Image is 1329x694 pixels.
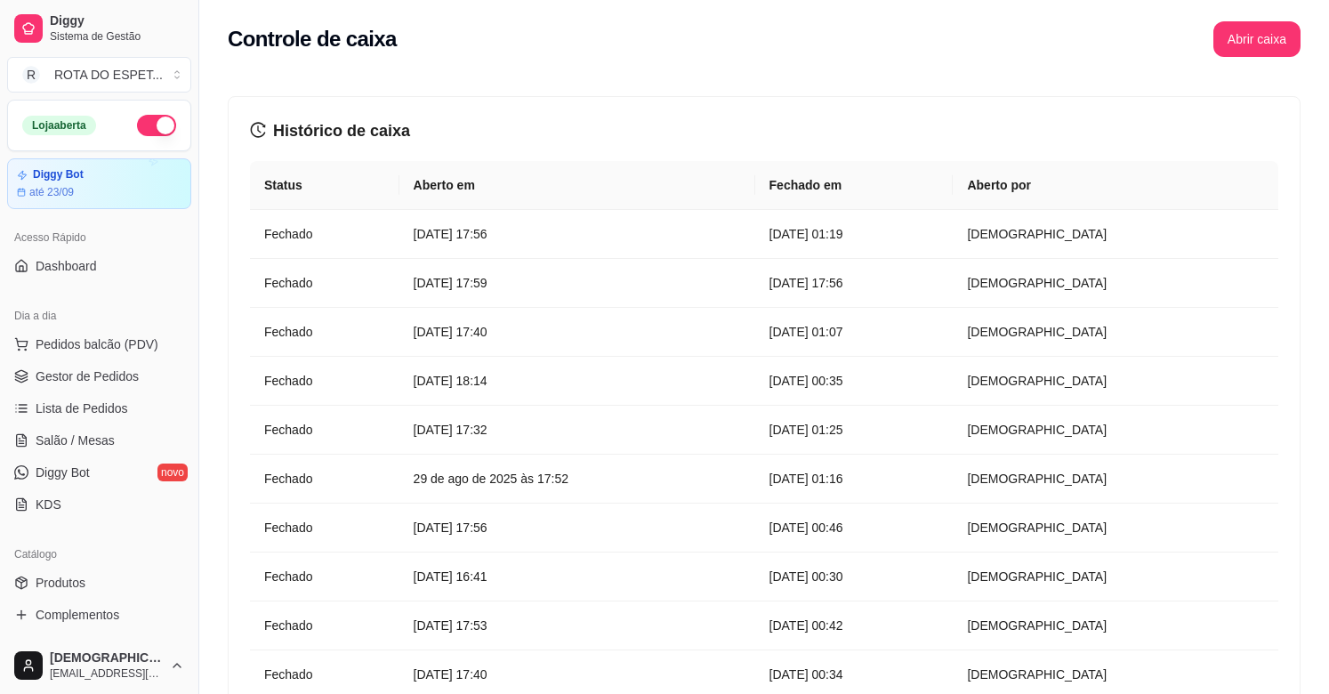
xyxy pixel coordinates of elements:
a: Produtos [7,569,191,597]
a: Lista de Pedidos [7,394,191,423]
article: Fechado [264,616,385,635]
span: R [22,66,40,84]
article: [DATE] 00:46 [769,518,939,537]
td: [DEMOGRAPHIC_DATA] [953,308,1278,357]
article: [DATE] 17:56 [769,273,939,293]
td: [DEMOGRAPHIC_DATA] [953,406,1278,455]
h3: Histórico de caixa [250,118,1278,143]
th: Aberto em [399,161,755,210]
article: [DATE] 00:42 [769,616,939,635]
td: [DEMOGRAPHIC_DATA] [953,259,1278,308]
article: [DATE] 00:35 [769,371,939,391]
td: [DEMOGRAPHIC_DATA] [953,601,1278,650]
span: Complementos [36,606,119,624]
button: [DEMOGRAPHIC_DATA][EMAIL_ADDRESS][DOMAIN_NAME] [7,644,191,687]
span: Lista de Pedidos [36,399,128,417]
td: [DEMOGRAPHIC_DATA] [953,357,1278,406]
a: KDS [7,490,191,519]
article: [DATE] 01:25 [769,420,939,440]
td: [DEMOGRAPHIC_DATA] [953,504,1278,553]
div: ROTA DO ESPET ... [54,66,163,84]
div: Loja aberta [22,116,96,135]
article: [DATE] 17:56 [414,224,741,244]
article: [DATE] 18:14 [414,371,741,391]
article: [DATE] 17:40 [414,665,741,684]
span: Diggy [50,13,184,29]
button: Abrir caixa [1213,21,1301,57]
article: [DATE] 17:32 [414,420,741,440]
article: Fechado [264,665,385,684]
td: [DEMOGRAPHIC_DATA] [953,553,1278,601]
button: Pedidos balcão (PDV) [7,330,191,359]
th: Status [250,161,399,210]
span: Diggy Bot [36,464,90,481]
span: [DEMOGRAPHIC_DATA] [50,650,163,666]
article: [DATE] 01:19 [769,224,939,244]
article: [DATE] 00:34 [769,665,939,684]
div: Acesso Rápido [7,223,191,252]
span: Sistema de Gestão [50,29,184,44]
span: Gestor de Pedidos [36,367,139,385]
span: KDS [36,496,61,513]
a: Gestor de Pedidos [7,362,191,391]
article: [DATE] 01:16 [769,469,939,488]
article: [DATE] 00:30 [769,567,939,586]
td: [DEMOGRAPHIC_DATA] [953,210,1278,259]
button: Alterar Status [137,115,176,136]
div: Dia a dia [7,302,191,330]
h2: Controle de caixa [228,25,397,53]
a: Diggy Botnovo [7,458,191,487]
article: [DATE] 17:40 [414,322,741,342]
article: Fechado [264,273,385,293]
article: [DATE] 17:56 [414,518,741,537]
article: até 23/09 [29,185,74,199]
article: Fechado [264,371,385,391]
article: [DATE] 17:53 [414,616,741,635]
th: Fechado em [755,161,954,210]
div: Catálogo [7,540,191,569]
th: Aberto por [953,161,1278,210]
article: Fechado [264,518,385,537]
article: [DATE] 16:41 [414,567,741,586]
article: 29 de ago de 2025 às 17:52 [414,469,741,488]
span: Salão / Mesas [36,432,115,449]
article: Fechado [264,469,385,488]
article: Fechado [264,322,385,342]
button: Select a team [7,57,191,93]
article: Fechado [264,420,385,440]
article: Fechado [264,224,385,244]
span: [EMAIL_ADDRESS][DOMAIN_NAME] [50,666,163,681]
article: Fechado [264,567,385,586]
article: [DATE] 17:59 [414,273,741,293]
a: Salão / Mesas [7,426,191,455]
span: history [250,122,266,138]
a: Diggy Botaté 23/09 [7,158,191,209]
article: [DATE] 01:07 [769,322,939,342]
a: Dashboard [7,252,191,280]
span: Produtos [36,574,85,592]
article: Diggy Bot [33,168,84,182]
span: Pedidos balcão (PDV) [36,335,158,353]
a: DiggySistema de Gestão [7,7,191,50]
a: Complementos [7,601,191,629]
span: Dashboard [36,257,97,275]
td: [DEMOGRAPHIC_DATA] [953,455,1278,504]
